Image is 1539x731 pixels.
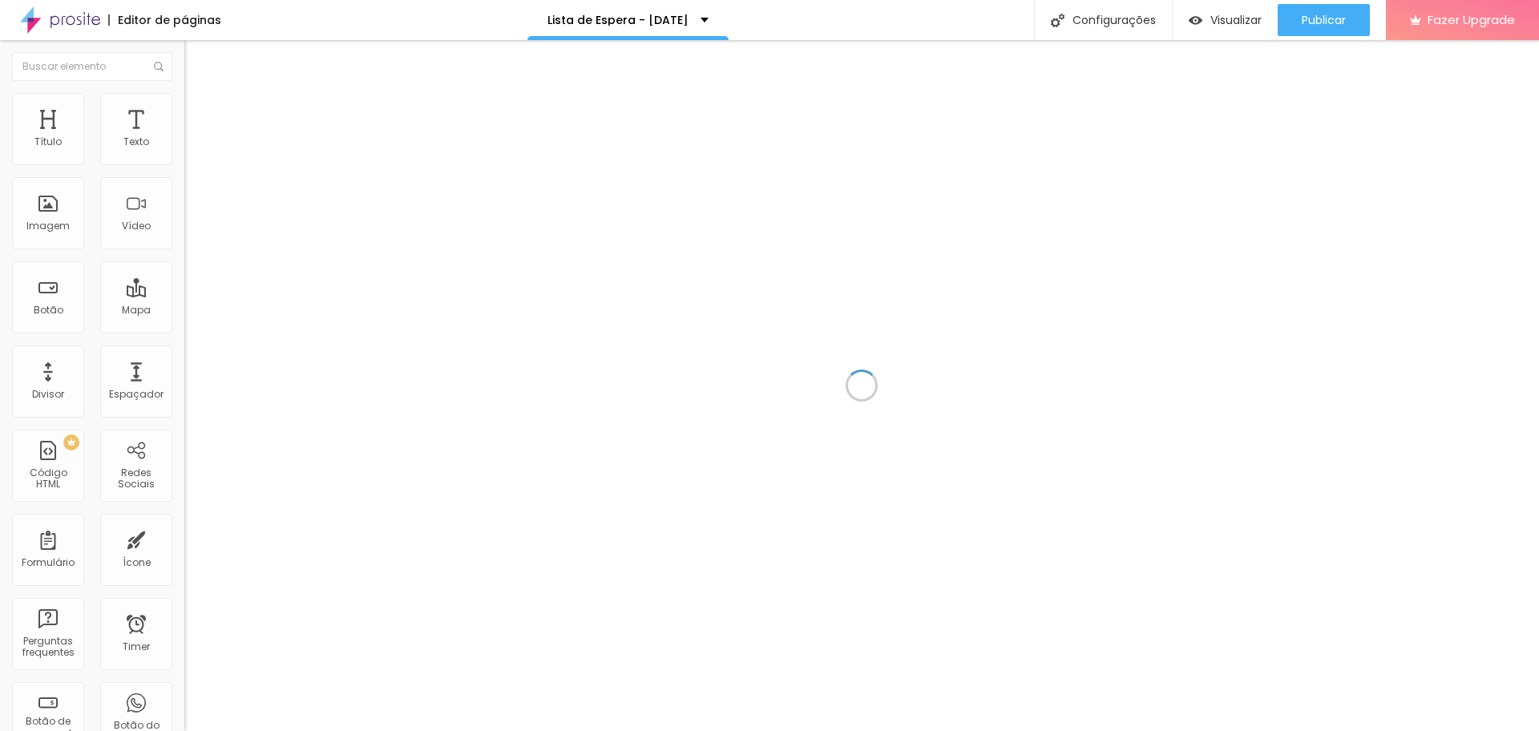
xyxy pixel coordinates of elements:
div: Texto [123,136,149,147]
img: Icone [154,62,164,71]
span: Fazer Upgrade [1428,13,1515,26]
div: Título [34,136,62,147]
div: Divisor [32,389,64,400]
div: Mapa [122,305,151,316]
div: Ícone [123,557,151,568]
div: Vídeo [122,220,151,232]
div: Botão [34,305,63,316]
div: Timer [123,641,150,652]
button: Visualizar [1173,4,1278,36]
p: Lista de Espera - [DATE] [547,14,689,26]
input: Buscar elemento [12,52,172,81]
div: Perguntas frequentes [16,636,79,659]
font: Publicar [1302,12,1346,28]
font: Configurações [1072,12,1156,28]
div: Código HTML [16,467,79,491]
font: Visualizar [1210,12,1262,28]
font: Editor de páginas [118,12,221,28]
button: Publicar [1278,4,1370,36]
div: Redes Sociais [104,467,168,491]
img: Ícone [1051,14,1064,27]
img: view-1.svg [1189,14,1202,27]
div: Espaçador [109,389,164,400]
div: Formulário [22,557,75,568]
div: Imagem [26,220,70,232]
